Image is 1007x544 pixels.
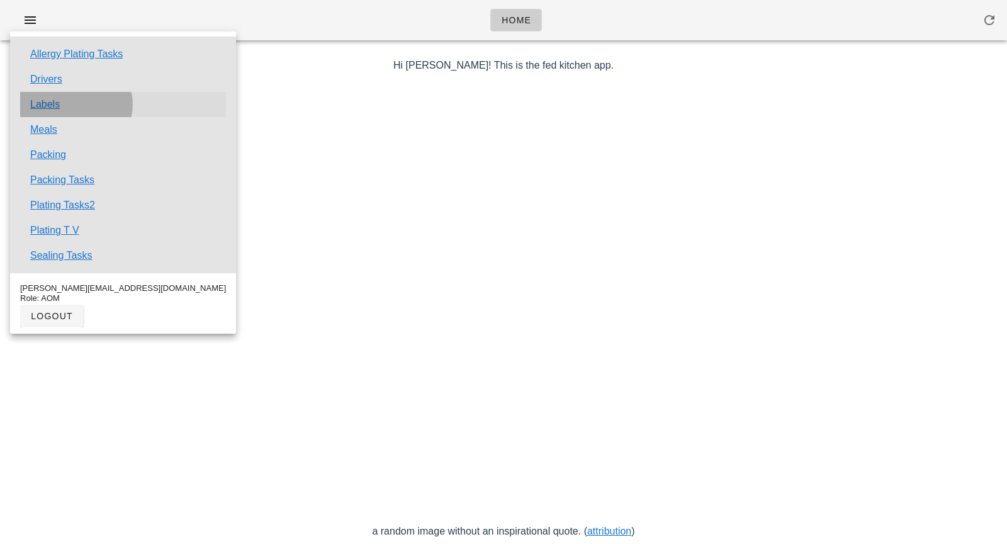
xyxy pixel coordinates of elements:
a: Plating Tasks2 [30,198,95,213]
a: Plating T V [30,223,79,238]
div: Role: AOM [20,293,226,303]
a: Labels [30,97,60,112]
a: Sealing Tasks [30,248,92,263]
a: attribution [587,526,631,536]
p: Hi [PERSON_NAME]! This is the fed kitchen app. [138,58,869,73]
a: Packing Tasks [30,173,94,188]
a: Packing [30,147,66,162]
span: logout [30,311,73,321]
a: Home [490,9,542,31]
a: Allergy Plating Tasks [30,47,123,62]
span: Home [501,15,531,25]
a: Drivers [30,72,62,87]
a: Meals [30,122,57,137]
button: logout [20,305,83,327]
div: [PERSON_NAME][EMAIL_ADDRESS][DOMAIN_NAME] [20,283,226,293]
